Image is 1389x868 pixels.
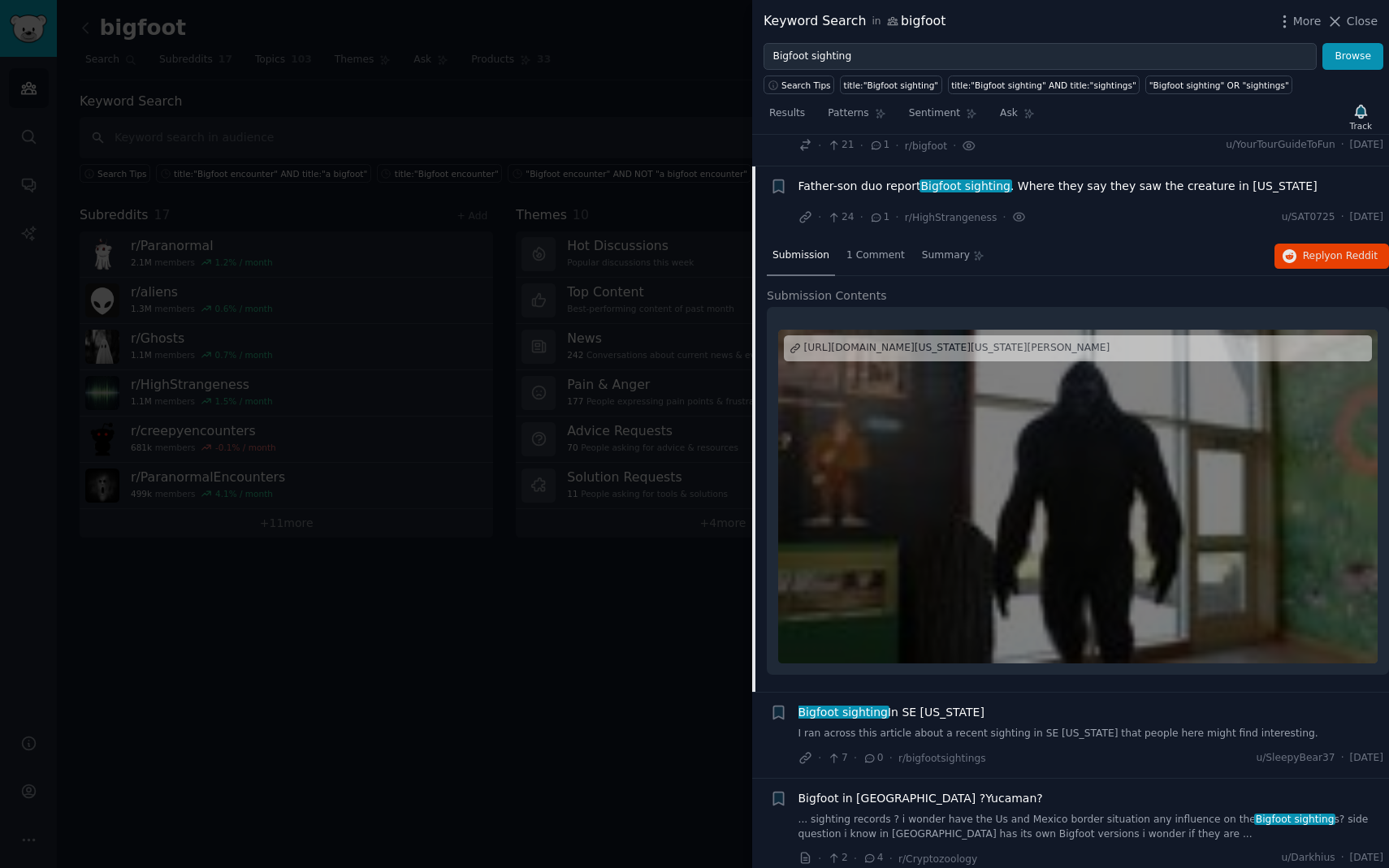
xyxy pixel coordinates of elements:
span: Submission [772,248,829,263]
a: Ask [994,101,1041,134]
span: r/Cryptozoology [898,853,977,865]
a: Bigfoot sightingIn SE [US_STATE] [798,704,984,721]
span: u/SleepyBear37 [1256,751,1335,766]
button: More [1276,13,1322,30]
a: ... sighting records ? i wonder have the Us and Mexico border situation any influence on theBigfo... [798,813,1384,841]
span: u/SAT0725 [1282,210,1335,225]
span: 7 [827,751,847,766]
span: Results [769,106,805,121]
span: · [1341,138,1344,153]
a: Father-son duo report Bigfoot sighting. Where they say they saw the creature in Michigan[URL][DOM... [778,330,1378,663]
div: title:"Bigfoot sighting" AND title:"sightings" [951,80,1136,91]
a: Patterns [822,101,891,134]
span: 0 [863,751,883,766]
div: Track [1350,120,1372,132]
span: Close [1347,13,1378,30]
span: · [818,137,821,154]
span: 1 Comment [846,248,905,263]
div: "Bigfoot sighting" OR "sightings" [1149,80,1289,91]
a: title:"Bigfoot sighting" [840,76,942,94]
span: · [895,209,898,226]
span: [DATE] [1350,751,1383,766]
button: Close [1326,13,1378,30]
span: · [818,749,821,767]
span: In SE [US_STATE] [798,704,984,721]
span: · [889,850,893,867]
span: [DATE] [1350,210,1383,225]
span: More [1293,13,1322,30]
span: Patterns [828,106,868,121]
span: 1 [869,210,889,225]
input: Try a keyword related to your business [764,43,1317,71]
span: · [818,850,821,867]
span: · [953,137,956,154]
a: title:"Bigfoot sighting" AND title:"sightings" [948,76,1140,94]
span: 4 [863,851,883,866]
span: · [1341,210,1344,225]
span: · [1002,209,1006,226]
span: Father-son duo report . Where they say they saw the creature in [US_STATE] [798,178,1318,195]
span: 24 [827,210,854,225]
button: Replyon Reddit [1274,244,1389,270]
span: · [818,209,821,226]
span: · [860,137,863,154]
span: Submission Contents [767,287,887,304]
span: · [854,850,857,867]
span: r/bigfootsightings [898,753,986,764]
span: [DATE] [1350,138,1383,153]
div: [URL][DOMAIN_NAME][US_STATE][US_STATE][PERSON_NAME] [804,341,1110,356]
div: Keyword Search bigfoot [764,11,945,32]
span: u/Darkhius [1281,851,1335,866]
button: Track [1344,100,1378,134]
span: Summary [922,248,970,263]
span: Bigfoot sighting [920,179,1012,192]
span: in [872,15,881,29]
span: u/YourTourGuideToFun [1226,138,1335,153]
a: Sentiment [903,101,983,134]
span: Sentiment [909,106,960,121]
span: r/HighStrangeness [905,212,997,223]
span: · [1341,751,1344,766]
span: Bigfoot sighting [797,706,889,719]
span: r/bigfoot [905,140,947,152]
span: 21 [827,138,854,153]
button: Search Tips [764,76,834,94]
span: · [854,749,857,767]
span: Search Tips [781,80,831,91]
span: 2 [827,851,847,866]
span: on Reddit [1331,250,1378,261]
a: I ran across this article about a recent sighting in SE [US_STATE] that people here might find in... [798,727,1384,741]
a: Father-son duo reportBigfoot sighting. Where they say they saw the creature in [US_STATE] [798,178,1318,195]
a: Results [764,101,811,134]
span: Reply [1303,249,1378,264]
button: Browse [1322,43,1383,71]
div: title:"Bigfoot sighting" [844,80,939,91]
a: "Bigfoot sighting" OR "sightings" [1145,76,1292,94]
span: · [860,209,863,226]
span: · [1341,851,1344,866]
span: Ask [1000,106,1018,121]
span: [DATE] [1350,851,1383,866]
span: · [895,137,898,154]
a: Bigfoot in [GEOGRAPHIC_DATA] ?Yucaman? [798,790,1043,807]
span: 1 [869,138,889,153]
span: · [889,749,893,767]
span: Bigfoot sighting [1254,814,1335,825]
